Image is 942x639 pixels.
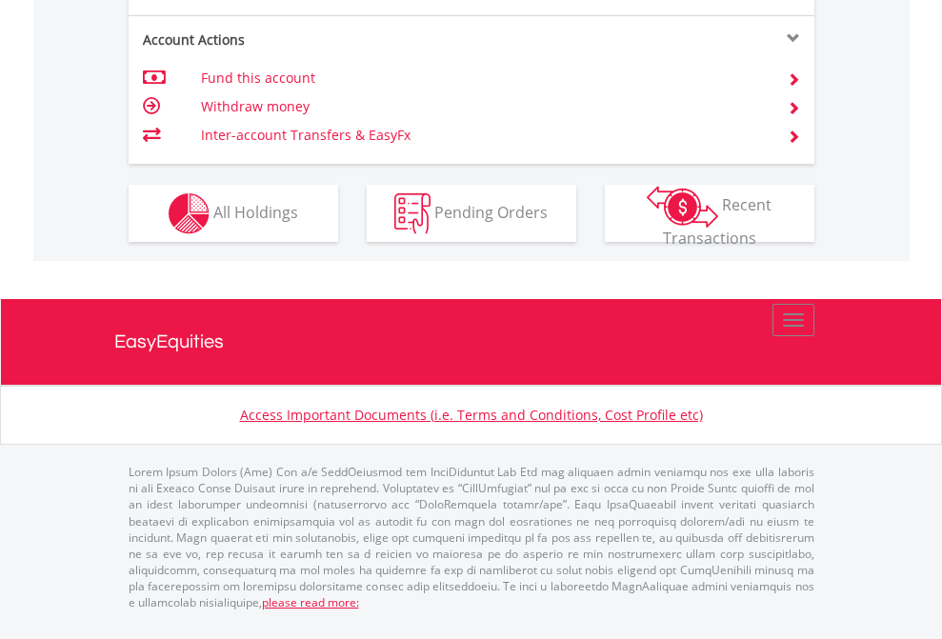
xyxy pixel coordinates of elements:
[240,406,703,424] a: Access Important Documents (i.e. Terms and Conditions, Cost Profile etc)
[605,185,814,242] button: Recent Transactions
[201,121,764,150] td: Inter-account Transfers & EasyFx
[129,464,814,610] p: Lorem Ipsum Dolors (Ame) Con a/e SeddOeiusmod tem InciDiduntut Lab Etd mag aliquaen admin veniamq...
[213,201,298,222] span: All Holdings
[129,185,338,242] button: All Holdings
[394,193,431,234] img: pending_instructions-wht.png
[434,201,548,222] span: Pending Orders
[201,64,764,92] td: Fund this account
[262,594,359,610] a: please read more:
[647,186,718,228] img: transactions-zar-wht.png
[129,30,471,50] div: Account Actions
[169,193,210,234] img: holdings-wht.png
[367,185,576,242] button: Pending Orders
[201,92,764,121] td: Withdraw money
[114,299,829,385] a: EasyEquities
